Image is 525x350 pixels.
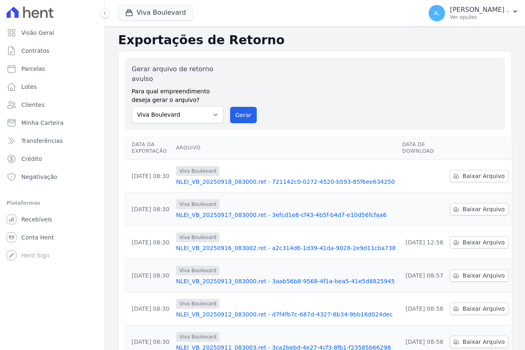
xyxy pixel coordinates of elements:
button: Viva Boulevard [118,5,193,20]
label: Gerar arquivo de retorno avulso [132,64,224,84]
td: [DATE] 08:58 [399,292,447,325]
span: Lotes [21,83,37,91]
a: Contratos [3,43,101,59]
a: Baixar Arquivo [450,303,509,315]
td: [DATE] 08:30 [125,292,173,325]
a: Parcelas [3,61,101,77]
a: Conta Hent [3,229,101,246]
td: [DATE] 12:56 [399,226,447,259]
a: Minha Carteira [3,115,101,131]
td: [DATE] 08:30 [125,193,173,226]
p: [PERSON_NAME] . [450,6,509,14]
span: Clientes [21,101,44,109]
a: Baixar Arquivo [450,236,509,248]
a: NLEI_VB_20250917_083000.ret - 3efcd1e8-cf43-4b5f-b4d7-e10d56fcfaa6 [176,211,396,219]
span: Parcelas [21,65,45,73]
a: Visão Geral [3,25,101,41]
td: [DATE] 08:57 [399,259,447,292]
span: Contratos [21,47,49,55]
a: Baixar Arquivo [450,170,509,182]
a: NLEI_VB_20250913_083000.ret - 3aab56b8-9568-4f1a-bea5-41e5d8825945 [176,277,396,285]
h2: Exportações de Retorno [118,33,512,47]
div: Plataformas [7,198,98,208]
span: Viva Boulevard [176,199,219,209]
button: Gerar [230,107,257,123]
span: Baixar Arquivo [463,271,505,280]
th: Data de Download [399,136,447,160]
label: Para qual empreendimento deseja gerar o arquivo? [132,84,224,104]
span: Baixar Arquivo [463,238,505,246]
span: Recebíveis [21,215,52,224]
span: Baixar Arquivo [463,338,505,346]
span: Transferências [21,137,63,145]
th: Arquivo [173,136,399,160]
span: Viva Boulevard [176,299,219,309]
a: NLEI_VB_20250918_083000.ret - 721142c0-0272-4520-b593-85f6ee634250 [176,178,396,186]
span: Visão Geral [21,29,54,37]
span: Viva Boulevard [176,332,219,342]
td: [DATE] 08:30 [125,226,173,259]
span: Minha Carteira [21,119,64,127]
a: Negativação [3,169,101,185]
a: Crédito [3,151,101,167]
a: Baixar Arquivo [450,269,509,282]
span: Viva Boulevard [176,266,219,275]
span: Baixar Arquivo [463,172,505,180]
button: A. [PERSON_NAME] . Ver opções [422,2,525,25]
span: Conta Hent [21,233,54,242]
a: Clientes [3,97,101,113]
a: Recebíveis [3,211,101,228]
span: Baixar Arquivo [463,305,505,313]
a: NLEI_VB_20250912_083000.ret - d7f4fb7c-687d-4327-8b34-9bb16d024dec [176,310,396,318]
th: Data da Exportação [125,136,173,160]
span: Crédito [21,155,42,163]
span: Negativação [21,173,57,181]
span: Viva Boulevard [176,233,219,242]
a: Baixar Arquivo [450,203,509,215]
td: [DATE] 08:30 [125,259,173,292]
a: Baixar Arquivo [450,336,509,348]
a: NLEI_VB_20250916_083002.ret - a2c314d6-1d39-41da-9028-2e9d11cba738 [176,244,396,252]
td: [DATE] 08:30 [125,160,173,193]
span: Baixar Arquivo [463,205,505,213]
a: Lotes [3,79,101,95]
span: Viva Boulevard [176,166,219,176]
p: Ver opções [450,14,509,20]
span: A. [434,10,440,16]
a: Transferências [3,133,101,149]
